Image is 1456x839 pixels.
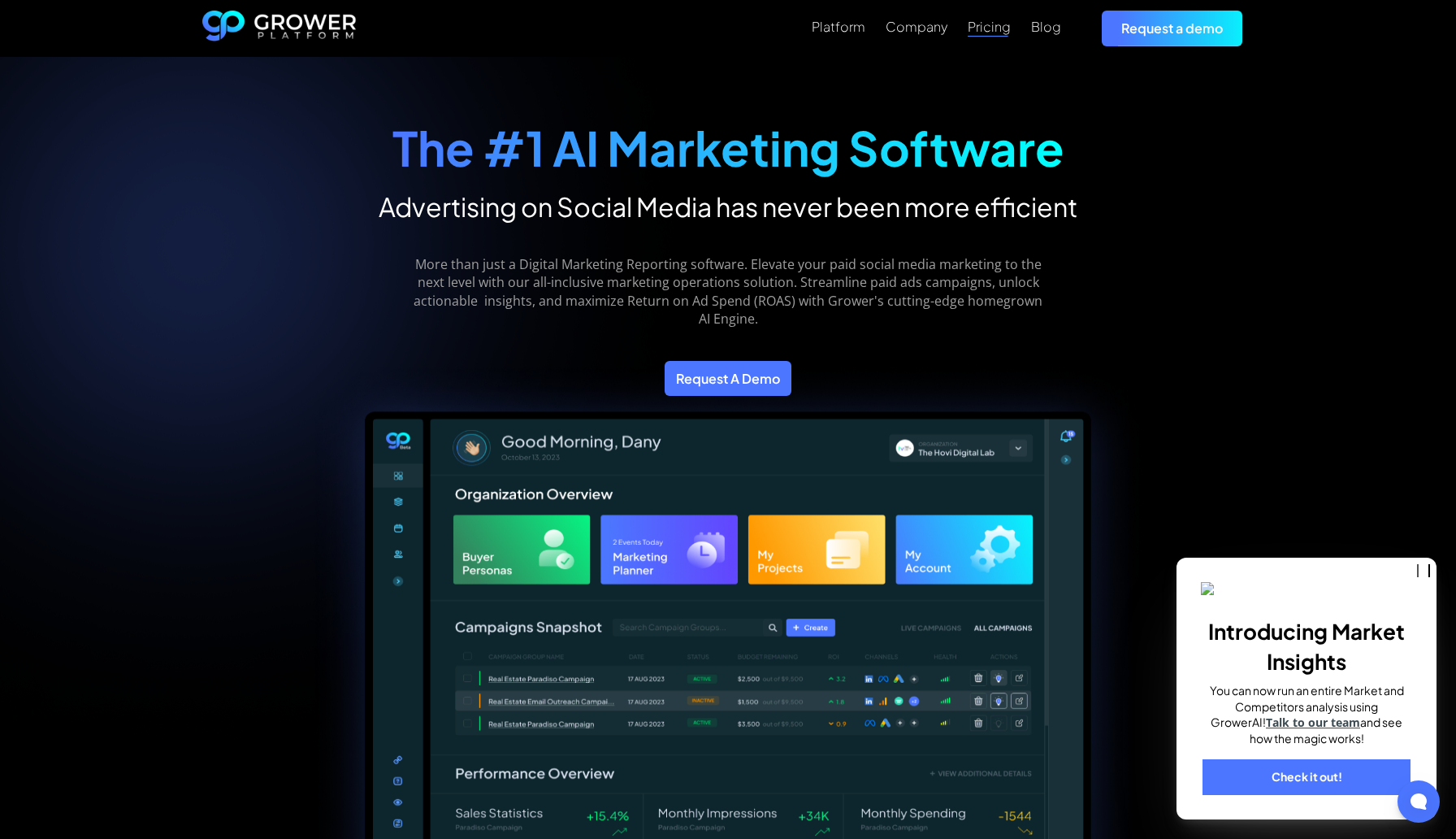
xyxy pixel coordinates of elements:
[968,19,1011,34] div: Pricing
[968,17,1011,37] a: Pricing
[886,17,947,37] a: Company
[1031,19,1061,34] div: Blog
[379,190,1077,223] h2: Advertising on Social Media has never been more efficient
[1202,759,1410,795] a: Check it out!
[402,255,1055,328] p: More than just a Digital Marketing Reporting software. Elevate your paid social media marketing t...
[1208,618,1405,674] b: Introducing Market Insights
[812,19,865,34] div: Platform
[392,118,1064,177] strong: The #1 AI Marketing Software
[1201,683,1412,746] p: You can now run an entire Market and Competitors analysis using GrowerAI! and see how the magic w...
[1102,11,1242,46] a: Request a demo
[812,17,865,37] a: Platform
[1031,17,1061,37] a: Blog
[1417,564,1430,577] button: close
[665,361,791,396] a: Request A Demo
[1201,582,1412,598] img: _p793ks5ak-banner
[202,11,357,46] a: home
[886,19,947,34] div: Company
[1266,715,1360,730] a: Talk to our team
